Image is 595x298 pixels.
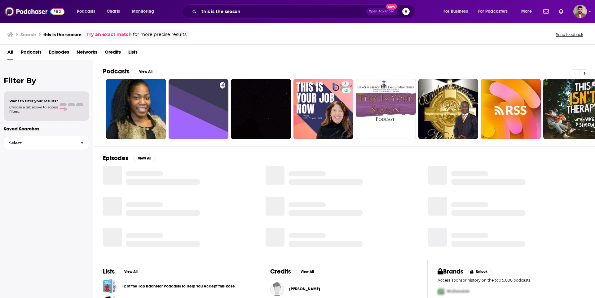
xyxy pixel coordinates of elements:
span: For Podcasters [478,7,508,16]
h2: Filter By [4,76,89,85]
a: ListsView All [103,268,142,275]
img: User Profile [573,5,587,18]
span: [PERSON_NAME] [289,287,320,291]
a: Charts [103,7,124,16]
span: Logged in as calmonaghan [573,5,587,18]
span: Podcasts [77,7,95,16]
h3: Search [20,32,36,37]
a: PodcastsView All [103,68,157,75]
a: Lists [128,47,138,60]
span: for more precise results [133,31,187,38]
a: 8 [293,79,354,139]
h3: this is the season [43,32,82,37]
img: First Pro Logo [435,285,447,298]
a: Joan Dolan Andrews [289,287,320,291]
a: 12 of the Top Bachelor Podcasts to Help You Accept this Rose [103,279,117,293]
h2: Lists [103,268,115,275]
span: 8 [344,81,346,87]
a: 8 [342,81,349,86]
span: For Business [443,7,468,16]
a: Show notifications dropdown [556,6,566,17]
h2: Episodes [103,154,128,162]
span: New [386,4,397,10]
button: View All [296,268,318,275]
button: Send feedback [554,32,585,37]
span: McDonalds [447,289,469,294]
button: View All [133,155,156,162]
h2: Credits [270,268,291,275]
h2: Brands [438,268,463,275]
button: open menu [517,7,540,16]
a: Credits [105,47,121,60]
button: open menu [474,7,517,16]
button: open menu [73,7,103,16]
img: Joan Dolan Andrews [270,282,284,296]
p: Saved Searches [4,126,89,132]
a: Networks [77,47,97,60]
a: Try an exact match [86,31,132,38]
span: Select [4,141,76,145]
span: More [521,7,532,16]
h2: Podcasts [103,68,130,75]
span: Monitoring [132,7,154,16]
span: Choose a tab above to access filters. [9,105,58,114]
a: EpisodesView All [103,154,156,162]
input: Search podcasts, credits, & more... [199,7,366,16]
p: Access sponsor history on the top 5,000 podcasts. [438,278,585,283]
a: 12 of the Top Bachelor Podcasts to Help You Accept this Rose [122,283,235,290]
a: Episodes [49,47,69,60]
a: Show notifications dropdown [541,6,551,17]
button: Show profile menu [573,5,587,18]
button: View All [120,268,142,275]
img: Podchaser - Follow, Share and Rate Podcasts [5,6,64,17]
span: Want to filter your results? [9,99,58,103]
a: CreditsView All [270,268,318,275]
span: Open Advanced [369,10,394,13]
a: All [7,47,13,60]
button: View All [134,68,157,75]
button: Unlock [466,268,492,275]
button: open menu [439,7,476,16]
div: Search podcasts, credits, & more... [188,4,421,19]
a: Podcasts [21,47,42,60]
button: Open AdvancedNew [366,8,397,15]
button: Select [4,136,89,150]
span: Charts [107,7,120,16]
button: open menu [128,7,162,16]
